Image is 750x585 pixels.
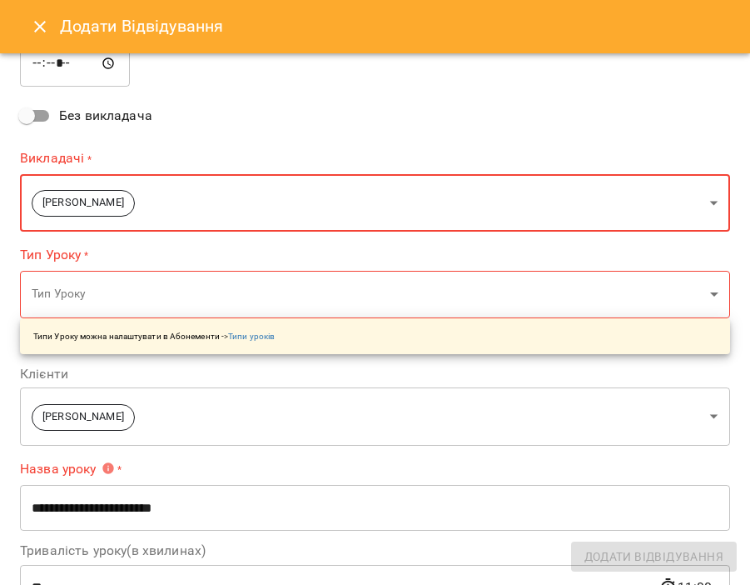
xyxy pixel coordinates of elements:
a: Типи уроків [228,332,275,341]
svg: Вкажіть назву уроку або виберіть клієнтів [102,462,115,475]
p: Типи Уроку можна налаштувати в Абонементи -> [33,330,275,342]
span: [PERSON_NAME] [32,195,134,211]
h6: Додати Відвідування [60,13,224,39]
span: Без викладача [59,106,152,126]
p: Тип Уроку [32,286,703,302]
div: [PERSON_NAME] [20,387,730,446]
label: Тип Уроку [20,245,730,264]
span: Назва уроку [20,462,115,475]
label: Викладачі [20,149,730,168]
label: Тривалість уроку(в хвилинах) [20,544,730,557]
div: [PERSON_NAME] [20,174,730,232]
label: Клієнти [20,367,730,381]
span: [PERSON_NAME] [32,409,134,425]
button: Close [20,7,60,47]
div: Тип Уроку [20,271,730,318]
